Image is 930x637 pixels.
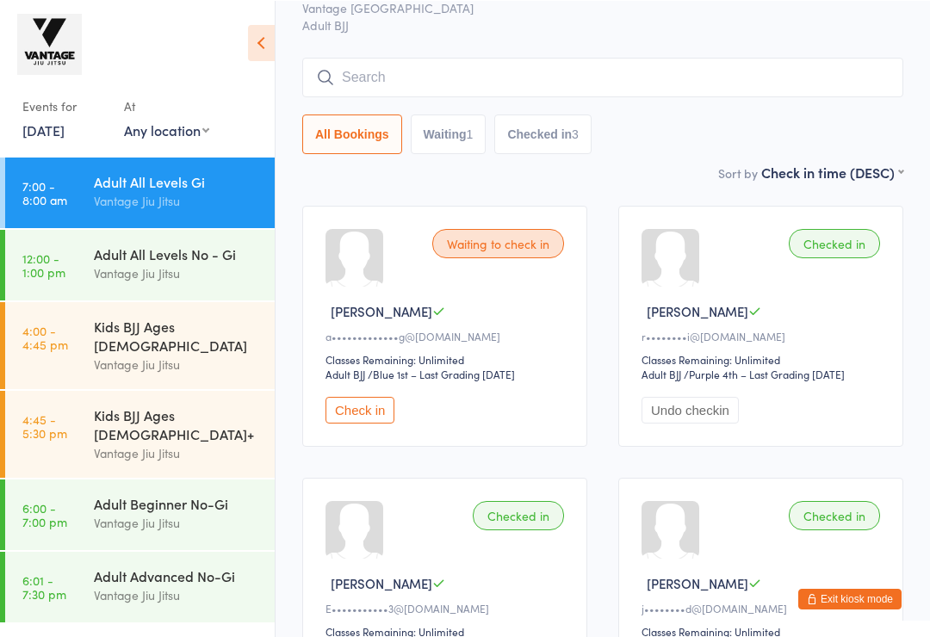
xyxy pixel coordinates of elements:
div: Classes Remaining: Unlimited [325,351,569,366]
div: Vantage Jiu Jitsu [94,190,260,210]
div: Vantage Jiu Jitsu [94,354,260,374]
a: [DATE] [22,120,65,139]
input: Search [302,57,903,96]
div: r••••••••i@[DOMAIN_NAME] [642,328,885,343]
div: Adult All Levels Gi [94,171,260,190]
span: [PERSON_NAME] [331,301,432,319]
a: 6:00 -7:00 pmAdult Beginner No-GiVantage Jiu Jitsu [5,479,275,549]
span: [PERSON_NAME] [331,573,432,591]
div: Vantage Jiu Jitsu [94,512,260,532]
time: 12:00 - 1:00 pm [22,250,65,278]
a: 12:00 -1:00 pmAdult All Levels No - GiVantage Jiu Jitsu [5,229,275,300]
div: Adult Beginner No-Gi [94,493,260,512]
div: 1 [467,127,474,140]
time: 4:45 - 5:30 pm [22,411,67,439]
div: Any location [124,120,209,139]
div: Check in time (DESC) [761,162,903,181]
div: Kids BJJ Ages [DEMOGRAPHIC_DATA]+ [94,405,260,442]
div: Adult Advanced No-Gi [94,566,260,584]
div: Adult BJJ [642,366,681,380]
div: Vantage Jiu Jitsu [94,442,260,462]
div: At [124,91,209,120]
div: j••••••••d@[DOMAIN_NAME] [642,600,885,615]
div: Adult BJJ [325,366,365,380]
time: 7:00 - 8:00 am [22,178,67,206]
div: Vantage Jiu Jitsu [94,584,260,604]
span: / Purple 4th – Last Grading [DATE] [684,366,845,380]
time: 6:01 - 7:30 pm [22,572,66,600]
span: / Blue 1st – Last Grading [DATE] [368,366,515,380]
label: Sort by [718,164,758,181]
div: Checked in [473,500,564,529]
span: [PERSON_NAME] [647,573,748,591]
a: 6:01 -7:30 pmAdult Advanced No-GiVantage Jiu Jitsu [5,551,275,622]
div: Checked in [789,228,880,257]
button: Exit kiosk mode [798,588,902,609]
div: Waiting to check in [432,228,564,257]
div: a•••••••••••••g@[DOMAIN_NAME] [325,328,569,343]
span: [PERSON_NAME] [647,301,748,319]
time: 4:00 - 4:45 pm [22,323,68,350]
span: Adult BJJ [302,15,903,33]
a: 7:00 -8:00 amAdult All Levels GiVantage Jiu Jitsu [5,157,275,227]
div: Adult All Levels No - Gi [94,244,260,263]
div: Classes Remaining: Unlimited [642,351,885,366]
div: 3 [572,127,579,140]
button: Check in [325,396,394,423]
a: 4:00 -4:45 pmKids BJJ Ages [DEMOGRAPHIC_DATA]Vantage Jiu Jitsu [5,301,275,388]
img: Vantage Jiu Jitsu [17,13,82,74]
div: Events for [22,91,107,120]
button: Checked in3 [494,114,592,153]
button: Waiting1 [411,114,487,153]
div: Checked in [789,500,880,529]
a: 4:45 -5:30 pmKids BJJ Ages [DEMOGRAPHIC_DATA]+Vantage Jiu Jitsu [5,390,275,477]
time: 6:00 - 7:00 pm [22,500,67,528]
button: Undo checkin [642,396,739,423]
div: Kids BJJ Ages [DEMOGRAPHIC_DATA] [94,316,260,354]
button: All Bookings [302,114,402,153]
div: Vantage Jiu Jitsu [94,263,260,282]
div: E•••••••••••3@[DOMAIN_NAME] [325,600,569,615]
